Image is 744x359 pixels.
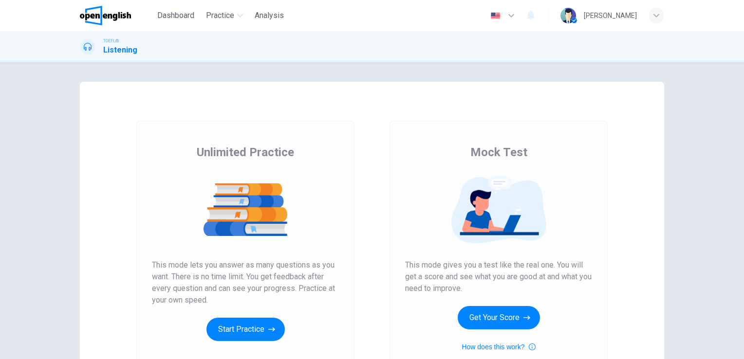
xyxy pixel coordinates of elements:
img: en [489,12,502,19]
span: TOEFL® [103,37,119,44]
button: Get Your Score [458,306,540,329]
img: OpenEnglish logo [80,6,131,25]
div: [PERSON_NAME] [584,10,637,21]
span: This mode lets you answer as many questions as you want. There is no time limit. You get feedback... [152,259,339,306]
button: Practice [202,7,247,24]
h1: Listening [103,44,137,56]
button: Analysis [251,7,288,24]
span: This mode gives you a test like the real one. You will get a score and see what you are good at a... [405,259,592,294]
span: Unlimited Practice [197,144,294,160]
span: Analysis [255,10,284,21]
img: Profile picture [560,8,576,23]
button: Start Practice [206,318,285,341]
span: Dashboard [157,10,194,21]
a: OpenEnglish logo [80,6,153,25]
span: Practice [206,10,234,21]
button: How does this work? [462,341,535,353]
span: Mock Test [470,144,527,160]
button: Dashboard [153,7,198,24]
